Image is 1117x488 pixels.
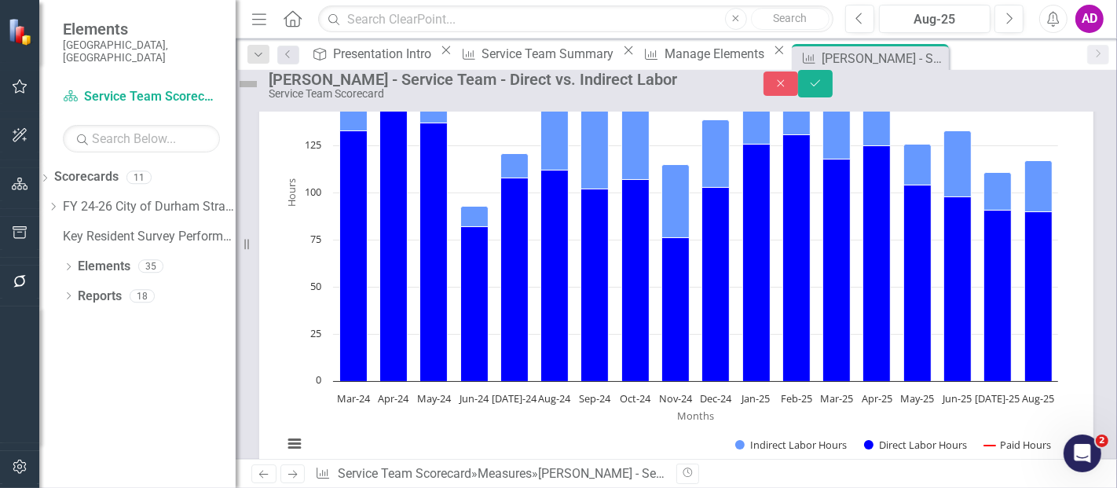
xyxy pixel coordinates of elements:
path: Aug-24, 33. Indirect Labor Hours. [541,108,569,170]
path: Mar-25, 35. Indirect Labor Hours. [823,93,851,159]
text: 100 [305,185,321,199]
text: Jan-25 [740,391,770,405]
path: Nov-24, 76. Direct Labor Hours. [662,237,690,381]
div: [PERSON_NAME] - Service Team - Direct vs. Indirect Labor [822,49,945,68]
path: Mar-24, 14. Indirect Labor Hours. [340,104,368,130]
text: Indirect Labor Hours [750,438,847,452]
path: Nov-24, 39. Indirect Labor Hours. [662,164,690,237]
text: Jun-24 [458,391,489,405]
text: Oct-24 [620,391,651,405]
path: Jul-25, 91. Direct Labor Hours. [984,210,1012,381]
path: Jun-24, 82. Direct Labor Hours. [461,226,489,381]
button: Show Direct Labor Hours [864,438,968,452]
div: [PERSON_NAME] - Service Team - Direct vs. Indirect Labor [269,71,732,88]
text: Months [677,409,714,423]
button: AD [1075,5,1104,33]
button: View chart menu, Chart [284,433,306,455]
div: » » [315,465,665,483]
path: Sep-24, 102. Direct Labor Hours. [581,189,609,381]
button: Show Paid Hours [984,438,1051,452]
input: Search ClearPoint... [318,6,833,33]
div: Manage Elements [665,44,769,64]
path: Sep-24, 45. Indirect Labor Hours. [581,104,609,189]
text: [DATE]-24 [492,391,537,405]
path: Jul-24, 108. Direct Labor Hours. [501,178,529,381]
a: Presentation Intro [307,44,436,64]
div: Aug-25 [884,10,985,29]
text: Mar-24 [337,391,371,405]
text: 25 [310,326,321,340]
text: May-24 [417,391,452,405]
text: May-25 [900,391,934,405]
text: Apr-24 [378,391,409,405]
div: 18 [130,289,155,303]
path: Jan-25, 126. Direct Labor Hours. [743,144,771,381]
text: Jun-25 [941,391,972,405]
path: Oct-24, 107. Direct Labor Hours. [622,179,650,381]
span: 2 [1096,435,1108,447]
g: Direct Labor Hours, series 2 of 3. Bar series with 18 bars. [340,97,1053,381]
path: Dec-24, 103. Direct Labor Hours. [702,187,730,381]
text: 75 [310,232,321,246]
button: Show Indirect Labor Hours [735,438,847,452]
path: Feb-25, 131. Direct Labor Hours. [783,134,811,381]
div: 35 [138,260,163,273]
a: Elements [78,258,130,276]
path: Apr-25, 20. Indirect Labor Hours. [863,108,891,145]
path: Apr-25, 125. Direct Labor Hours. [863,145,891,381]
text: Sep-24 [579,391,611,405]
text: Mar-25 [820,391,853,405]
path: Aug-24, 112. Direct Labor Hours. [541,170,569,381]
text: Direct Labor Hours [879,438,967,452]
path: Mar-24, 133. Direct Labor Hours. [340,130,368,381]
text: Aug-24 [539,391,572,405]
path: Aug-25, 27. Indirect Labor Hours. [1025,160,1053,211]
span: Direct labor hours decreased from 91 to 90 hours and indirect labor hours decreased from 35 to 20... [4,7,361,39]
a: FY 24-26 City of Durham Strategic Plan [63,198,236,216]
a: Manage Elements [639,44,769,64]
text: Apr-25 [862,391,892,405]
path: May-25, 22. Indirect Labor Hours. [904,144,932,185]
div: [PERSON_NAME] - Service Team - Direct vs. Indirect Labor [538,466,856,481]
path: Jun-25, 35. Indirect Labor Hours. [944,130,972,196]
button: Search [751,8,830,30]
path: Jun-25, 98. Direct Labor Hours. [944,196,972,381]
img: Not Defined [236,72,261,97]
text: 125 [305,138,321,152]
a: Scorecards [54,168,119,186]
small: [GEOGRAPHIC_DATA], [GEOGRAPHIC_DATA] [63,39,220,64]
path: Feb-25, 25. Indirect Labor Hours. [783,87,811,134]
a: Measures [478,466,532,481]
path: Apr-24, 151. Direct Labor Hours. [380,97,408,381]
span: Search [773,12,807,24]
img: ClearPoint Strategy [7,17,36,46]
a: Reports [78,288,122,306]
div: 11 [126,171,152,184]
text: Aug-25 [1022,391,1054,405]
text: 0 [316,372,321,387]
text: Hours [284,178,298,207]
button: Aug-25 [879,5,991,33]
path: Mar-25, 118. Direct Labor Hours. [823,159,851,381]
a: Service Team Summary [456,44,618,64]
path: May-25, 104. Direct Labor Hours. [904,185,932,381]
path: Jul-25, 20. Indirect Labor Hours. [984,172,1012,210]
span: Elements [63,20,220,39]
a: Service Team Scorecard [338,466,471,481]
text: Paid Hours [1000,438,1051,452]
a: Key Resident Survey Performance Scorecard [63,228,236,246]
path: Jun-24, 11. Indirect Labor Hours. [461,206,489,226]
path: Oct-24, 42. Indirect Labor Hours. [622,101,650,179]
path: Dec-24, 36. Indirect Labor Hours. [702,119,730,187]
input: Search Below... [63,125,220,152]
path: Jul-24, 13. Indirect Labor Hours. [501,153,529,178]
text: [DATE]-25 [976,391,1020,405]
text: Feb-25 [781,391,812,405]
div: Service Team Scorecard [269,88,732,100]
a: Service Team Scorecard [63,88,220,106]
path: May-24, 137. Direct Labor Hours. [420,123,448,381]
path: May-24, 16. Indirect Labor Hours. [420,93,448,123]
path: Jan-25, 34. Indirect Labor Hours. [743,79,771,144]
div: Presentation Intro [333,44,436,64]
